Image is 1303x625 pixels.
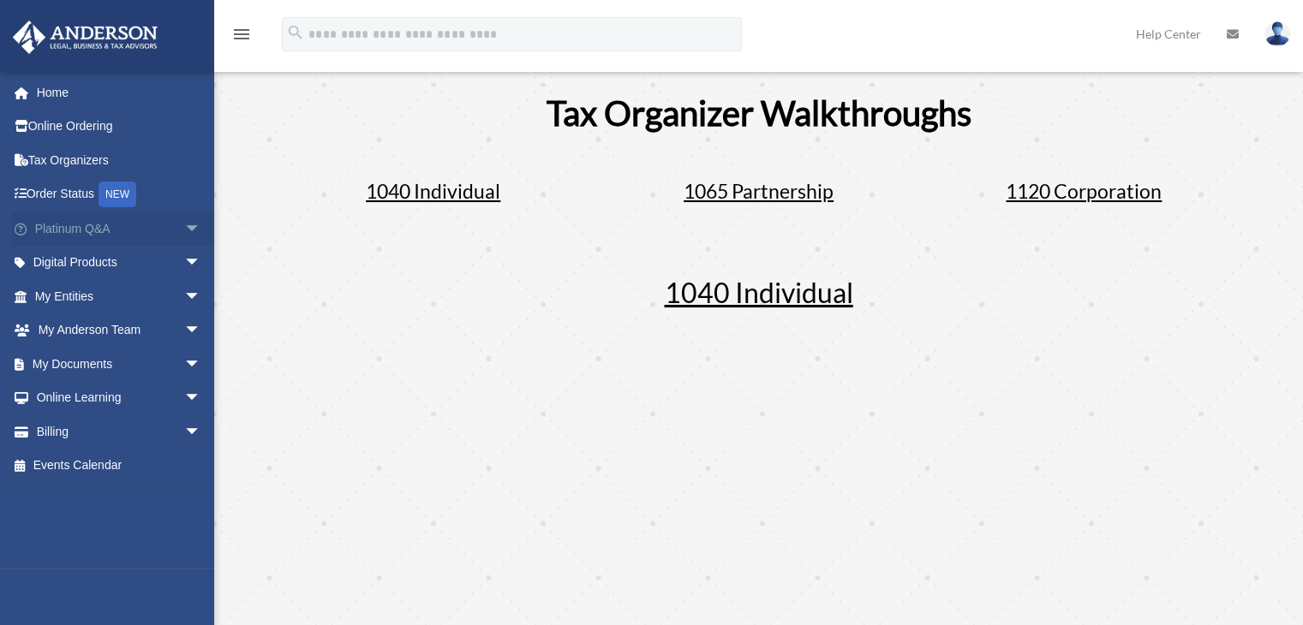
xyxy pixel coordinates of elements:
a: Tax Organizers [12,143,227,177]
a: Online Ordering [12,110,227,144]
span: arrow_drop_down [184,313,218,348]
span: 1040 Individual [366,179,500,203]
a: My Entitiesarrow_drop_down [12,279,227,313]
i: menu [231,24,252,45]
a: Home [12,75,227,110]
a: Order StatusNEW [12,177,227,212]
a: Platinum Q&Aarrow_drop_down [12,211,227,246]
span: arrow_drop_down [184,279,218,314]
a: Billingarrow_drop_down [12,414,227,449]
span: Tax Organizer Walkthroughs [547,92,971,134]
img: User Pic [1264,21,1290,46]
span: arrow_drop_down [184,381,218,416]
a: My Documentsarrow_drop_down [12,347,227,381]
a: Digital Productsarrow_drop_down [12,246,227,280]
i: search [286,23,305,42]
span: 1120 Corporation [1006,179,1162,203]
span: 1040 Individual [665,276,853,309]
a: My Anderson Teamarrow_drop_down [12,313,227,348]
img: Anderson Advisors Platinum Portal [8,21,163,54]
span: arrow_drop_down [184,211,218,247]
span: arrow_drop_down [184,246,218,281]
span: 1065 Partnership [684,179,834,203]
span: arrow_drop_down [184,347,218,382]
a: menu [231,30,252,45]
a: Events Calendar [12,449,227,483]
span: arrow_drop_down [184,414,218,449]
div: NEW [99,182,136,207]
a: Online Learningarrow_drop_down [12,381,227,415]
